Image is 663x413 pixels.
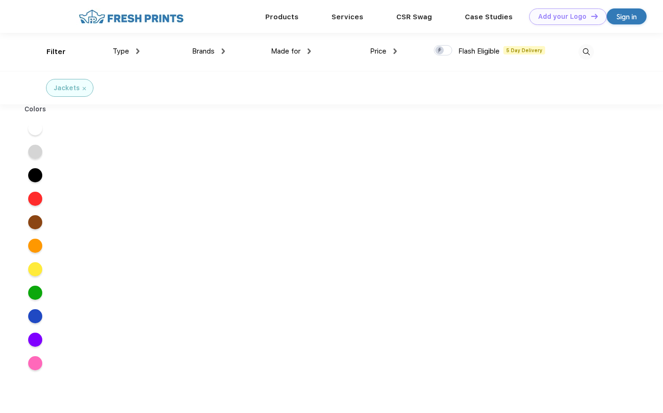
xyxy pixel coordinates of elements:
[54,83,80,93] div: Jackets
[113,47,129,55] span: Type
[396,13,432,21] a: CSR Swag
[265,13,299,21] a: Products
[271,47,301,55] span: Made for
[538,13,586,21] div: Add your Logo
[17,104,54,114] div: Colors
[503,46,545,55] span: 5 Day Delivery
[393,48,397,54] img: dropdown.png
[617,11,637,22] div: Sign in
[308,48,311,54] img: dropdown.png
[607,8,647,24] a: Sign in
[83,87,86,90] img: filter_cancel.svg
[192,47,215,55] span: Brands
[578,44,594,60] img: desktop_search.svg
[46,47,66,57] div: Filter
[136,48,139,54] img: dropdown.png
[370,47,386,55] span: Price
[331,13,363,21] a: Services
[458,47,500,55] span: Flash Eligible
[591,14,598,19] img: DT
[76,8,186,25] img: fo%20logo%202.webp
[222,48,225,54] img: dropdown.png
